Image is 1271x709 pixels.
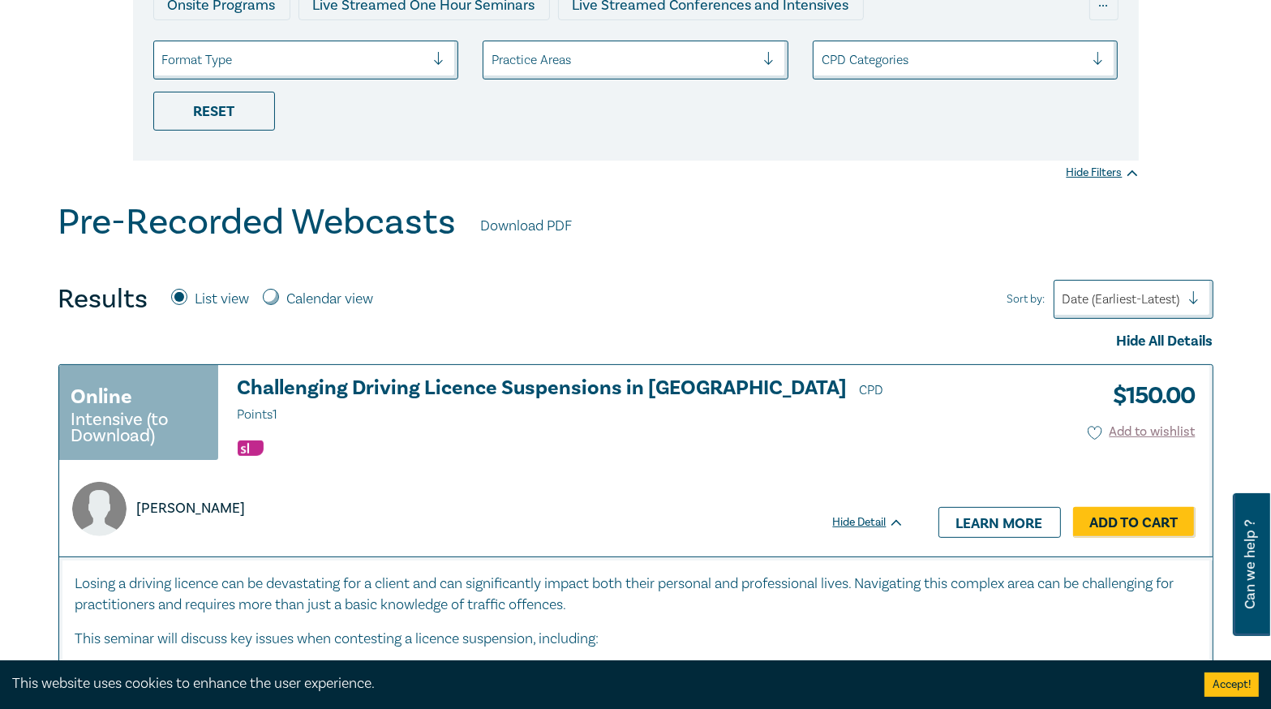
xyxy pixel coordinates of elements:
[492,51,495,69] input: select
[12,673,1180,694] div: This website uses cookies to enhance the user experience.
[822,51,825,69] input: select
[481,216,573,237] a: Download PDF
[75,629,1196,650] p: This seminar will discuss key issues when contesting a licence suspension, including:
[195,289,250,310] label: List view
[1063,290,1066,308] input: Sort by
[238,440,264,456] img: Substantive Law
[1101,377,1196,415] h3: $ 150.00
[153,92,275,131] div: Reset
[938,507,1061,538] a: Learn more
[1067,165,1139,181] div: Hide Filters
[1073,507,1196,538] a: Add to Cart
[833,514,922,531] div: Hide Detail
[72,482,127,536] img: A8UdDugLQf5CAAAAJXRFWHRkYXRlOmNyZWF0ZQAyMDIxLTA5LTMwVDA5OjEwOjA0KzAwOjAwJDk1UAAAACV0RVh0ZGF0ZTptb...
[1243,503,1258,626] span: Can we help ?
[71,382,133,411] h3: Online
[419,28,605,59] div: Pre-Recorded Webcasts
[1204,672,1259,697] button: Accept cookies
[71,411,206,444] small: Intensive (to Download)
[613,28,791,59] div: 10 CPD Point Packages
[58,283,148,316] h4: Results
[58,201,457,243] h1: Pre-Recorded Webcasts
[162,51,165,69] input: select
[137,498,246,519] p: [PERSON_NAME]
[238,377,904,426] h3: Challenging Driving Licence Suspensions in [GEOGRAPHIC_DATA]
[1088,423,1196,441] button: Add to wishlist
[58,331,1213,352] div: Hide All Details
[75,574,1196,616] p: Losing a driving licence can be devastating for a client and can significantly impact both their ...
[153,28,410,59] div: Live Streamed Practical Workshops
[238,377,904,426] a: Challenging Driving Licence Suspensions in [GEOGRAPHIC_DATA] CPD Points1
[287,289,374,310] label: Calendar view
[799,28,948,59] div: National Programs
[1007,290,1046,308] span: Sort by:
